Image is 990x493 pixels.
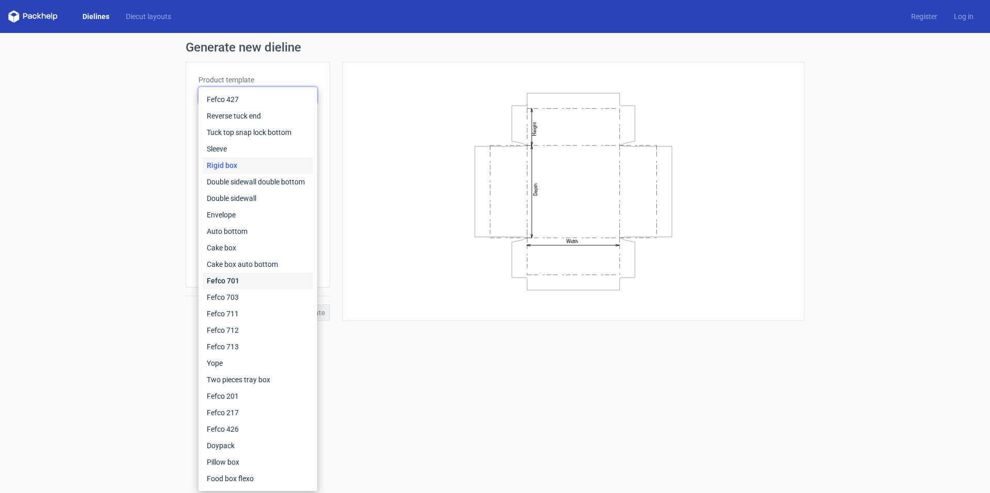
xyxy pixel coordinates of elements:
div: Fefco 703 [203,289,313,305]
a: Dielines [74,11,118,22]
div: Fefco 217 [203,404,313,421]
div: Envelope [203,207,313,223]
div: Sleeve [203,141,313,157]
div: Fefco 201 [203,388,313,404]
div: Auto bottom [203,223,313,240]
text: Width [566,239,578,244]
h1: Generate new dieline [186,41,804,54]
a: Diecut layouts [118,11,179,22]
div: Fefco 711 [203,305,313,322]
div: Fefco 426 [203,421,313,437]
a: Log in [946,11,982,22]
div: Food box flexo [203,470,313,487]
div: Double sidewall double bottom [203,174,313,190]
div: Fefco 713 [203,338,313,355]
div: Cake box [203,240,313,256]
div: Yope [203,355,313,371]
div: Fefco 701 [203,273,313,289]
div: Fefco 712 [203,322,313,338]
div: Rigid box [203,157,313,174]
div: Fefco 427 [203,91,313,108]
text: Depth [533,183,538,195]
a: Register [903,11,946,22]
div: Reverse tuck end [203,108,313,124]
div: Two pieces tray box [203,371,313,388]
text: Height [532,122,537,135]
div: Pillow box [203,454,313,470]
div: Doypack [203,437,313,454]
div: Double sidewall [203,190,313,207]
div: Cake box auto bottom [203,256,313,273]
label: Product template [199,75,317,85]
div: Tuck top snap lock bottom [203,124,313,141]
